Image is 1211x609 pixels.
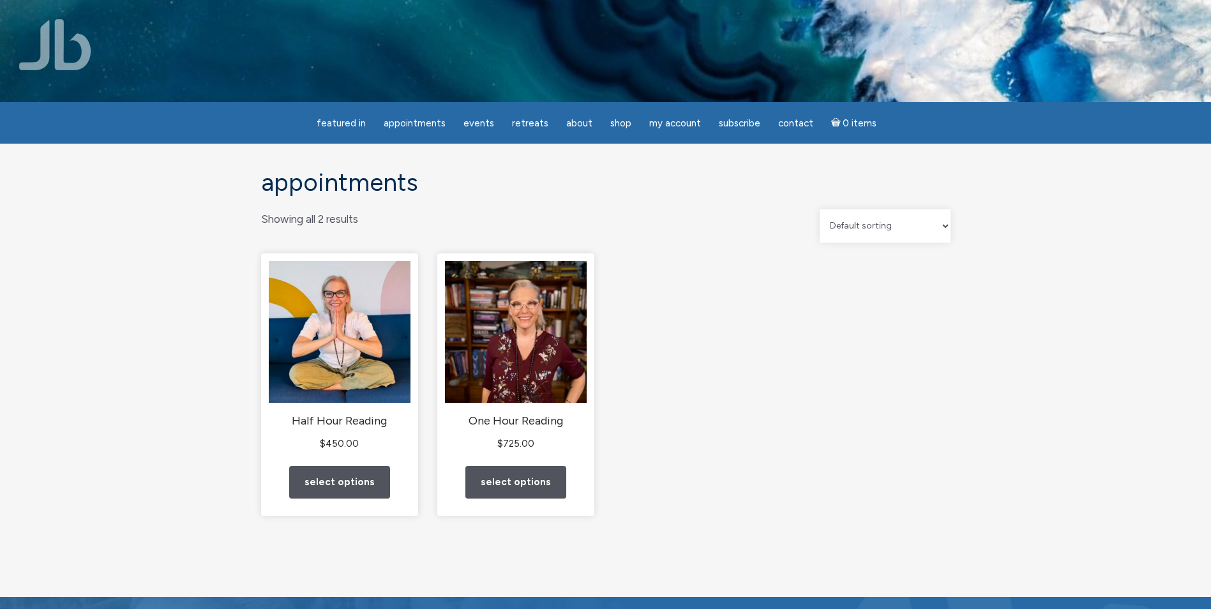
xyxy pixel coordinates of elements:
[320,438,326,449] span: $
[719,117,760,129] span: Subscribe
[309,111,373,136] a: featured in
[649,117,701,129] span: My Account
[465,466,566,499] a: Add to cart: “One Hour Reading”
[512,117,548,129] span: Retreats
[261,209,358,229] p: Showing all 2 results
[778,117,813,129] span: Contact
[445,261,587,403] img: One Hour Reading
[320,438,359,449] bdi: 450.00
[317,117,366,129] span: featured in
[831,117,843,129] i: Cart
[19,19,91,70] img: Jamie Butler. The Everyday Medium
[289,466,390,499] a: Add to cart: “Half Hour Reading”
[642,111,709,136] a: My Account
[497,438,534,449] bdi: 725.00
[824,110,885,136] a: Cart0 items
[504,111,556,136] a: Retreats
[445,261,587,452] a: One Hour Reading $725.00
[603,111,639,136] a: Shop
[610,117,631,129] span: Shop
[445,414,587,429] h2: One Hour Reading
[497,438,503,449] span: $
[376,111,453,136] a: Appointments
[711,111,768,136] a: Subscribe
[269,261,410,452] a: Half Hour Reading $450.00
[456,111,502,136] a: Events
[269,261,410,403] img: Half Hour Reading
[771,111,821,136] a: Contact
[843,119,876,128] span: 0 items
[269,414,410,429] h2: Half Hour Reading
[820,209,951,243] select: Shop order
[559,111,600,136] a: About
[463,117,494,129] span: Events
[261,169,951,197] h1: Appointments
[566,117,592,129] span: About
[384,117,446,129] span: Appointments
